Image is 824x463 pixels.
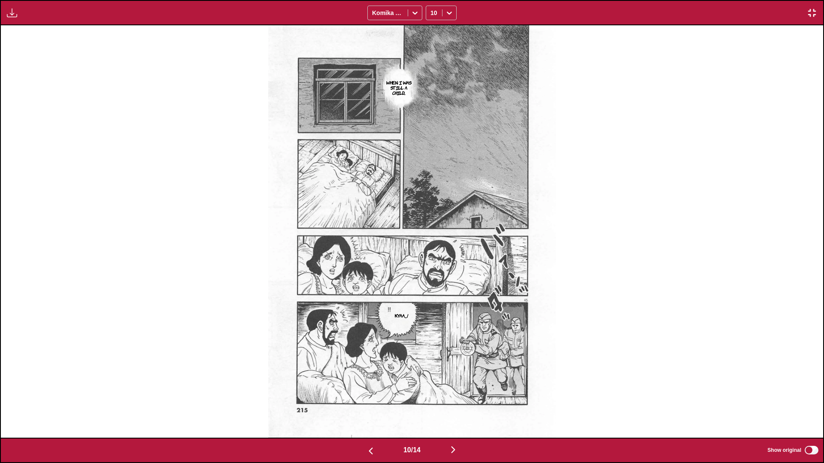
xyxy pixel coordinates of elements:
span: 10 / 14 [403,446,421,454]
p: Kyaa_! [393,311,410,320]
img: Next page [448,445,458,455]
input: Show original [805,446,818,454]
span: Show original [767,447,801,453]
img: Download translated images [7,8,17,18]
img: Manga Panel [268,25,555,438]
p: When I was still a child... [383,78,415,97]
img: Previous page [366,446,376,456]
